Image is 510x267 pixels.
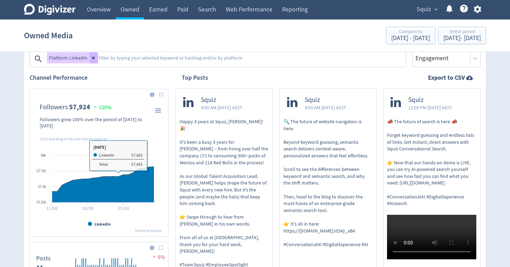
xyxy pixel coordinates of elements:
[283,118,373,248] p: 🔍 The future of website navigation is here. Beyond keyword guessing, semantic search delivers con...
[24,24,73,47] h1: Owned Media
[280,89,377,260] a: Squiz9:00 AM [DATE] AEST🔍 The future of website navigation is here. Beyond keyword guessing, sema...
[443,35,481,41] div: [DATE] - [DATE]
[41,153,46,158] text: 58k
[135,229,162,233] text: Powered by Digivizer
[391,29,430,35] div: Compare to
[40,116,150,129] div: Followers grew 100% over the period of [DATE] to [DATE]
[94,221,111,227] tspan: LinkedIn
[305,96,346,104] span: Squiz
[387,118,476,207] p: 📣 The future of search is here 📣 Forget keyword guessing and endless lists of links. Get instant,...
[391,35,430,41] div: [DATE] - [DATE]
[36,200,46,205] text: 57 250
[433,6,439,13] span: expand_more
[33,103,165,234] svg: Followers 57,924
[92,104,99,109] img: positive-performance.svg
[82,205,93,211] text: 18/08
[159,245,163,250] img: Placeholder
[438,27,486,44] button: Select period[DATE]- [DATE]
[182,73,208,82] h2: Top Posts
[408,96,452,104] span: Squiz
[38,184,46,189] text: 57.5k
[201,104,242,111] span: 9:00 AM [DATE] AEST
[36,168,46,173] text: 57 750
[30,73,168,82] h2: Channel Performance
[69,102,90,112] strong: 57,924
[428,73,465,82] strong: Export to CSV
[92,104,112,111] span: 100%
[118,205,129,211] text: 25/08
[151,254,158,259] img: negative-performance.svg
[36,254,51,262] dt: Posts
[305,104,346,111] span: 9:00 AM [DATE] AEST
[417,4,431,15] span: Squiz
[443,29,481,35] div: Select period
[40,103,68,111] dt: Followers
[386,27,435,44] button: Compare to[DATE] - [DATE]
[40,136,107,142] i: Click and drag in the plot area to zoom in
[159,92,163,97] img: Placeholder
[383,89,480,261] a: Squiz12:00 PM [DATE] AEST📣 The future of search is here 📣 Forget keyword guessing and endless lis...
[201,96,242,104] span: Squiz
[49,55,88,60] span: Platform: LinkedIn
[414,4,439,15] button: Squiz
[408,104,452,111] span: 12:00 PM [DATE] AEST
[46,205,58,211] text: 11/08
[151,254,165,261] span: 6%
